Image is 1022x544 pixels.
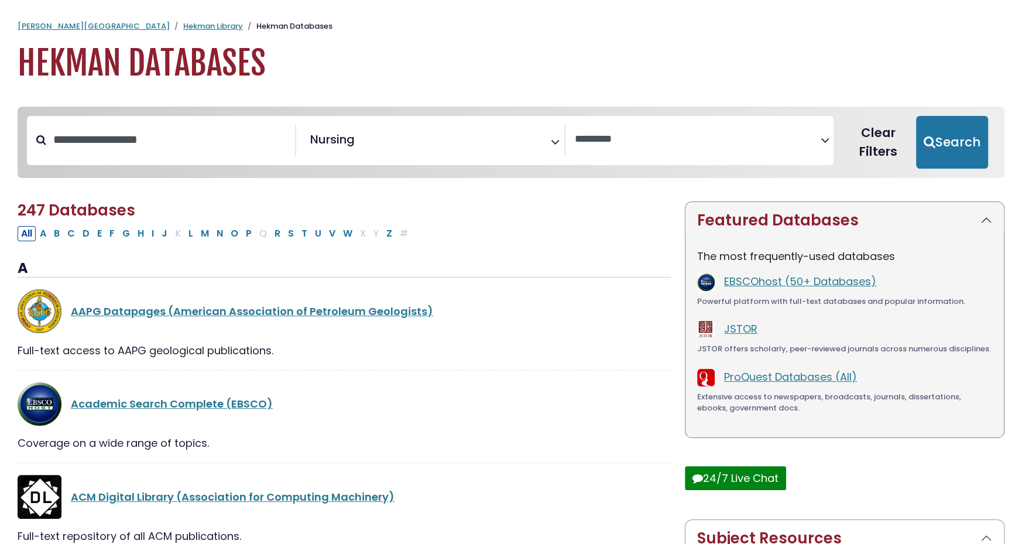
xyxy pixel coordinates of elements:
a: Academic Search Complete (EBSCO) [71,396,273,411]
button: Filter Results C [64,226,78,241]
button: Filter Results L [185,226,197,241]
span: 247 Databases [18,200,135,221]
textarea: Search [575,134,820,146]
button: Filter Results G [119,226,133,241]
button: Filter Results U [311,226,325,241]
div: Extensive access to newspapers, broadcasts, journals, dissertations, ebooks, government docs. [697,391,992,414]
button: Filter Results P [242,226,255,241]
button: Filter Results N [213,226,227,241]
li: Hekman Databases [243,20,332,32]
button: Filter Results S [284,226,297,241]
button: Filter Results V [325,226,339,241]
button: Filter Results T [298,226,311,241]
span: Nursing [310,131,355,148]
a: EBSCOhost (50+ Databases) [724,274,876,289]
h1: Hekman Databases [18,44,1004,83]
div: Coverage on a wide range of topics. [18,435,671,451]
button: All [18,226,36,241]
a: ACM Digital Library (Association for Computing Machinery) [71,490,395,504]
button: Filter Results E [94,226,105,241]
div: Powerful platform with full-text databases and popular information. [697,296,992,307]
div: Full-text access to AAPG geological publications. [18,343,671,358]
button: Filter Results Z [383,226,396,241]
h3: A [18,260,671,278]
nav: breadcrumb [18,20,1004,32]
button: Filter Results H [134,226,148,241]
textarea: Search [357,137,365,149]
button: Filter Results J [158,226,171,241]
button: Filter Results M [197,226,212,241]
a: ProQuest Databases (All) [724,369,857,384]
div: Full-text repository of all ACM publications. [18,528,671,544]
a: JSTOR [724,321,757,336]
button: Filter Results D [79,226,93,241]
div: Alpha-list to filter by first letter of database name [18,225,413,240]
a: Hekman Library [183,20,243,32]
nav: Search filters [18,107,1004,178]
a: [PERSON_NAME][GEOGRAPHIC_DATA] [18,20,170,32]
button: Featured Databases [685,202,1004,239]
button: Filter Results R [271,226,284,241]
button: Submit for Search Results [916,116,988,169]
input: Search database by title or keyword [46,130,295,149]
button: Filter Results I [148,226,157,241]
button: Clear Filters [841,116,916,169]
div: JSTOR offers scholarly, peer-reviewed journals across numerous disciplines. [697,343,992,355]
button: 24/7 Live Chat [685,466,786,490]
button: Filter Results F [106,226,118,241]
p: The most frequently-used databases [697,248,992,264]
li: Nursing [306,131,355,148]
button: Filter Results O [227,226,242,241]
button: Filter Results W [339,226,356,241]
a: AAPG Datapages (American Association of Petroleum Geologists) [71,304,433,319]
button: Filter Results B [50,226,63,241]
button: Filter Results A [36,226,50,241]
